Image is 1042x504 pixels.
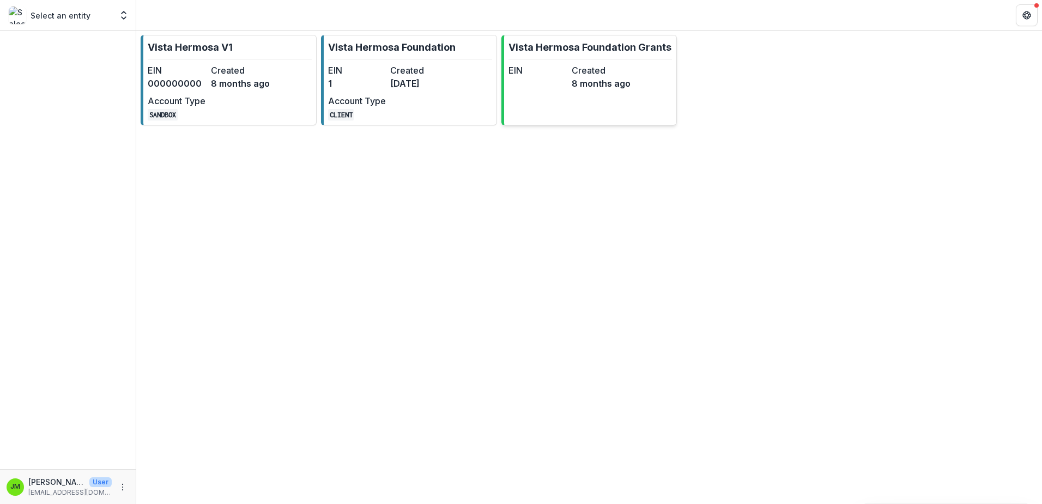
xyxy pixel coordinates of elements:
p: [PERSON_NAME] [28,476,85,488]
button: Get Help [1016,4,1038,26]
dd: 1 [328,77,386,90]
dd: 8 months ago [211,77,270,90]
div: Jerry Martinez [10,483,20,490]
button: Open entity switcher [116,4,131,26]
dt: Account Type [328,94,386,107]
img: Select an entity [9,7,26,24]
dd: 8 months ago [572,77,631,90]
dt: Created [211,64,270,77]
dd: 000000000 [148,77,207,90]
dt: Created [572,64,631,77]
button: More [116,481,129,494]
p: Select an entity [31,10,90,21]
dt: EIN [508,64,567,77]
p: Vista Hermosa Foundation Grants [508,40,671,55]
a: Vista Hermosa V1EIN000000000Created8 months agoAccount TypeSANDBOX [141,35,317,125]
dt: Created [390,64,448,77]
dt: Account Type [148,94,207,107]
dd: [DATE] [390,77,448,90]
p: [EMAIL_ADDRESS][DOMAIN_NAME] [28,488,112,497]
p: Vista Hermosa V1 [148,40,233,55]
dt: EIN [328,64,386,77]
p: Vista Hermosa Foundation [328,40,456,55]
dt: EIN [148,64,207,77]
p: User [89,477,112,487]
a: Vista Hermosa Foundation GrantsEINCreated8 months ago [501,35,677,125]
code: CLIENT [328,109,354,121]
code: SANDBOX [148,109,178,121]
a: Vista Hermosa FoundationEIN1Created[DATE]Account TypeCLIENT [321,35,497,125]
